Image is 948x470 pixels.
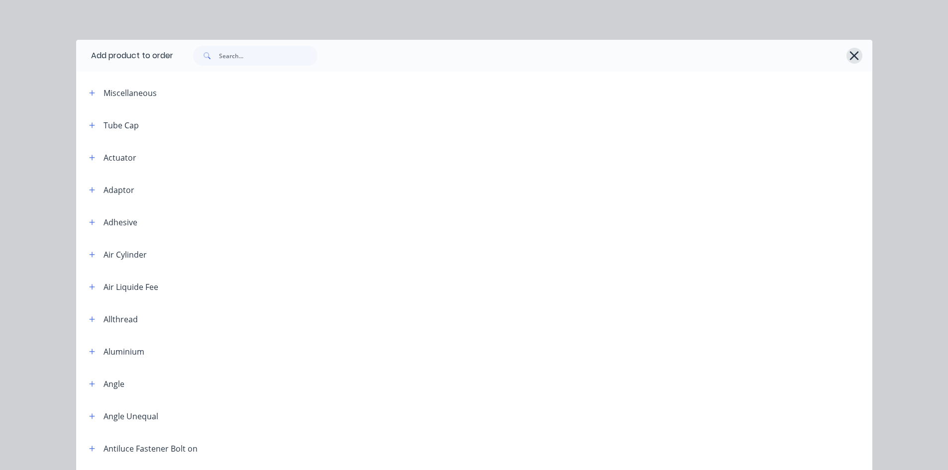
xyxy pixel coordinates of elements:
[104,119,139,131] div: Tube Cap
[219,46,317,66] input: Search...
[104,346,144,358] div: Aluminium
[76,40,173,72] div: Add product to order
[104,378,124,390] div: Angle
[104,249,147,261] div: Air Cylinder
[104,152,136,164] div: Actuator
[104,281,158,293] div: Air Liquide Fee
[104,443,198,455] div: Antiluce Fastener Bolt on
[104,216,137,228] div: Adhesive
[104,184,134,196] div: Adaptor
[104,87,157,99] div: Miscellaneous
[104,313,138,325] div: Allthread
[104,410,158,422] div: Angle Unequal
